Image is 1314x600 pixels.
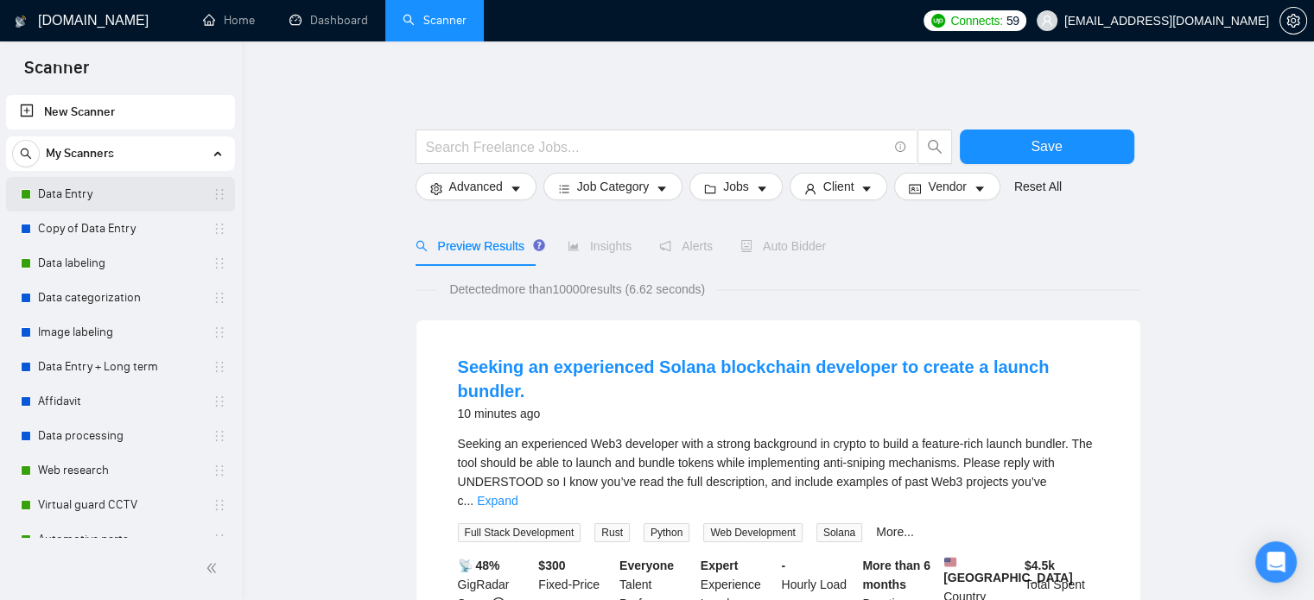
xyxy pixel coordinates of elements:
b: $ 4.5k [1025,559,1055,572]
span: caret-down [510,182,522,195]
b: - [782,559,786,572]
span: caret-down [656,182,668,195]
button: idcardVendorcaret-down [894,173,1000,200]
span: 59 [1006,11,1019,30]
span: robot [740,240,752,252]
button: search [917,129,952,164]
span: ... [464,494,474,508]
div: Tooltip anchor [531,237,547,253]
span: holder [213,325,226,339]
a: Virtual guard CCTV [38,488,202,522]
img: logo [15,8,27,35]
input: Search Freelance Jobs... [426,136,887,158]
span: Python [644,523,689,542]
span: Client [823,177,854,196]
a: Copy of Data Entry [38,212,202,246]
b: 📡 48% [458,559,500,572]
div: 10 minutes ago [458,403,1099,424]
a: Data Entry + Long term [38,350,202,384]
span: search [918,139,951,155]
a: searchScanner [403,13,467,28]
span: area-chart [568,240,580,252]
a: Web research [38,453,202,488]
span: holder [213,395,226,408]
b: More than 6 months [862,559,930,591]
span: Preview Results [416,239,540,253]
a: dashboardDashboard [289,13,368,28]
span: info-circle [895,142,906,153]
a: Data processing [38,419,202,453]
span: holder [213,222,226,236]
span: Insights [568,239,632,253]
span: Jobs [723,177,749,196]
a: Data Entry [38,177,202,212]
a: Image labeling [38,315,202,350]
div: Open Intercom Messenger [1255,541,1297,583]
span: My Scanners [46,136,114,171]
span: Auto Bidder [740,239,826,253]
a: Data labeling [38,246,202,281]
span: holder [213,187,226,201]
button: folderJobscaret-down [689,173,783,200]
span: Seeking an experienced Web3 developer with a strong background in crypto to build a feature-rich ... [458,437,1093,508]
a: More... [876,525,914,539]
img: upwork-logo.png [931,14,945,28]
span: Web Development [703,523,803,542]
span: holder [213,464,226,477]
span: Full Stack Development [458,523,581,542]
a: homeHome [203,13,255,28]
span: setting [1280,14,1306,28]
span: Rust [594,523,630,542]
a: setting [1279,14,1307,28]
a: New Scanner [20,95,221,129]
a: Expand [477,494,517,508]
span: double-left [206,559,223,577]
a: Automotive parts [38,522,202,557]
span: Advanced [449,177,503,196]
span: Detected more than 10000 results (6.62 seconds) [437,280,717,299]
span: Vendor [928,177,966,196]
button: Save [960,129,1134,164]
span: holder [213,429,226,443]
a: Seeking an experienced Solana blockchain developer to create a launch bundler. [458,357,1050,401]
b: Expert [701,559,739,572]
b: $ 300 [538,559,565,572]
span: holder [213,360,226,374]
span: holder [213,291,226,305]
div: Seeking an experienced Web3 developer with a strong background in crypto to build a feature-rich ... [458,434,1099,510]
a: Reset All [1014,177,1062,196]
li: New Scanner [6,95,235,129]
span: search [416,240,428,252]
span: holder [213,533,226,546]
span: Solana [816,523,862,542]
button: search [12,140,40,167]
span: user [804,182,816,195]
span: holder [213,498,226,512]
span: Save [1031,136,1062,157]
span: folder [704,182,716,195]
span: caret-down [756,182,768,195]
img: 🇺🇸 [944,556,956,568]
span: setting [430,182,442,195]
b: Everyone [619,559,674,572]
span: user [1041,15,1053,27]
a: Affidavit [38,384,202,419]
button: barsJob Categorycaret-down [543,173,682,200]
span: bars [558,182,570,195]
span: Alerts [659,239,713,253]
span: Connects: [950,11,1002,30]
span: Scanner [10,55,103,92]
span: holder [213,256,226,270]
span: caret-down [974,182,986,195]
span: notification [659,240,671,252]
b: [GEOGRAPHIC_DATA] [943,556,1073,584]
span: caret-down [860,182,873,195]
button: settingAdvancedcaret-down [416,173,536,200]
span: Job Category [577,177,649,196]
span: search [13,148,39,160]
button: userClientcaret-down [790,173,888,200]
span: idcard [909,182,921,195]
button: setting [1279,7,1307,35]
a: Data categorization [38,281,202,315]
